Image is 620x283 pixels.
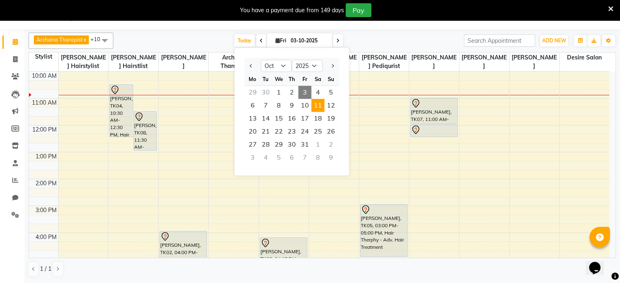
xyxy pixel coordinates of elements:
[410,125,457,137] div: [PERSON_NAME], TK07, 12:00 PM-12:30 PM, Hand & Feet Treatment - Regular Menicure
[285,86,298,99] span: 2
[311,112,324,125] div: Saturday, October 18, 2025
[311,86,324,99] div: Saturday, October 4, 2025
[298,112,311,125] div: Friday, October 17, 2025
[34,152,58,161] div: 1:00 PM
[272,112,285,125] div: Wednesday, October 15, 2025
[34,233,58,241] div: 4:00 PM
[464,34,535,47] input: Search Appointment
[510,53,559,71] span: [PERSON_NAME]
[311,125,324,138] span: 25
[259,125,272,138] span: 21
[311,99,324,112] span: 11
[272,99,285,112] span: 8
[285,138,298,151] div: Thursday, October 30, 2025
[285,151,298,164] div: Thursday, November 6, 2025
[246,86,259,99] div: Monday, September 29, 2025
[285,112,298,125] div: Thursday, October 16, 2025
[108,53,158,71] span: [PERSON_NAME] Hairstlist
[298,86,311,99] span: 3
[459,53,509,71] span: [PERSON_NAME]
[272,99,285,112] div: Wednesday, October 8, 2025
[298,138,311,151] span: 31
[259,99,272,112] div: Tuesday, October 7, 2025
[324,138,338,151] div: Sunday, November 2, 2025
[311,112,324,125] span: 18
[246,138,259,151] span: 27
[298,99,311,112] span: 10
[324,99,338,112] span: 12
[209,53,258,71] span: Archana Tharepist
[359,53,409,71] span: [PERSON_NAME] Pediqurist
[324,72,338,86] div: Su
[246,99,259,112] div: Monday, October 6, 2025
[246,72,259,86] div: Mo
[110,85,132,137] div: [PERSON_NAME], TK04, 10:30 AM-12:30 PM, Hair Therphy - Dandruff Treatment
[246,99,259,112] span: 6
[298,125,311,138] span: 24
[560,53,609,63] span: desire salon
[272,125,285,138] span: 22
[324,125,338,138] span: 26
[285,125,298,138] div: Thursday, October 23, 2025
[324,112,338,125] div: Sunday, October 19, 2025
[285,112,298,125] span: 16
[324,112,338,125] span: 19
[298,72,311,86] div: Fr
[274,37,288,44] span: Fri
[30,99,58,107] div: 11:00 AM
[272,125,285,138] div: Wednesday, October 22, 2025
[272,138,285,151] div: Wednesday, October 29, 2025
[346,3,371,17] button: Pay
[324,99,338,112] div: Sunday, October 12, 2025
[259,112,272,125] div: Tuesday, October 14, 2025
[246,125,259,138] span: 20
[285,138,298,151] span: 30
[259,138,272,151] span: 28
[246,112,259,125] div: Monday, October 13, 2025
[298,86,311,99] div: Friday, October 3, 2025
[259,72,272,86] div: Tu
[259,99,272,112] span: 7
[259,125,272,138] div: Tuesday, October 21, 2025
[259,112,272,125] span: 14
[311,151,324,164] div: Saturday, November 8, 2025
[285,99,298,112] div: Thursday, October 9, 2025
[246,151,259,164] div: Monday, November 3, 2025
[298,125,311,138] div: Friday, October 24, 2025
[246,138,259,151] div: Monday, October 27, 2025
[586,250,612,275] iframe: chat widget
[311,86,324,99] span: 4
[30,72,58,80] div: 10:00 AM
[288,35,329,47] input: 2025-10-03
[360,204,407,257] div: [PERSON_NAME], TK05, 03:00 PM-05:00 PM, Hair Therphy - Adv. Hair Treatment
[259,138,272,151] div: Tuesday, October 28, 2025
[324,125,338,138] div: Sunday, October 26, 2025
[311,125,324,138] div: Saturday, October 25, 2025
[272,138,285,151] span: 29
[248,59,255,72] button: Previous month
[285,125,298,138] span: 23
[90,36,106,42] span: +10
[285,86,298,99] div: Thursday, October 2, 2025
[285,72,298,86] div: Th
[272,86,285,99] span: 1
[34,206,58,215] div: 3:00 PM
[134,112,157,150] div: [PERSON_NAME], TK08, 11:30 AM-01:00 PM, Hair Spa - Hair Spa
[324,86,338,99] div: Sunday, October 5, 2025
[540,35,568,46] button: ADD NEW
[246,125,259,138] div: Monday, October 20, 2025
[260,238,307,263] div: [PERSON_NAME], TK03, 04:15 PM-05:15 PM, Hand & Feet Treatment - Regular Pedicure
[40,265,51,273] span: 1 / 1
[34,179,58,188] div: 2:00 PM
[311,72,324,86] div: Sa
[246,112,259,125] span: 13
[272,72,285,86] div: We
[298,112,311,125] span: 17
[83,36,86,43] a: x
[542,37,566,44] span: ADD NEW
[410,98,457,123] div: [PERSON_NAME], TK07, 11:00 AM-12:00 PM, Hand & Feet Treatment - Regular Pedicure
[261,60,292,72] select: Select month
[324,86,338,99] span: 5
[259,86,272,99] div: Tuesday, September 30, 2025
[59,53,108,71] span: [PERSON_NAME] Hairstylist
